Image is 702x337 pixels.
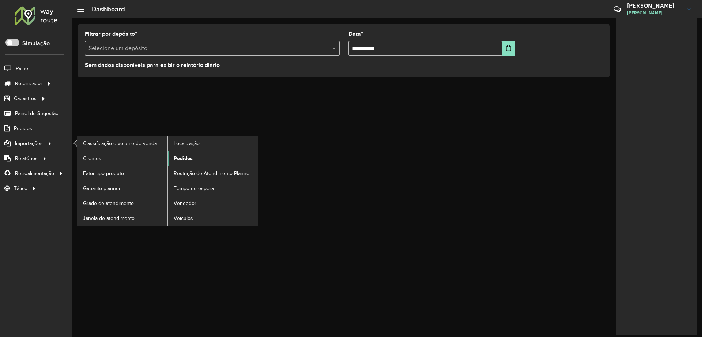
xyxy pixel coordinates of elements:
[77,136,167,151] a: Classificação e volume de venda
[168,211,258,226] a: Veículos
[15,80,42,87] span: Roteirizador
[168,181,258,196] a: Tempo de espera
[627,2,682,9] h3: [PERSON_NAME]
[85,61,220,69] label: Sem dados disponíveis para exibir o relatório diário
[168,166,258,181] a: Restrição de Atendimento Planner
[77,196,167,211] a: Grade de atendimento
[83,170,124,177] span: Fator tipo produto
[168,151,258,166] a: Pedidos
[15,140,43,147] span: Importações
[348,30,363,38] label: Data
[77,211,167,226] a: Janela de atendimento
[174,170,251,177] span: Restrição de Atendimento Planner
[14,185,27,192] span: Tático
[14,125,32,132] span: Pedidos
[174,140,200,147] span: Localização
[168,196,258,211] a: Vendedor
[83,185,121,192] span: Gabarito planner
[502,41,515,56] button: Choose Date
[16,65,29,72] span: Painel
[77,151,167,166] a: Clientes
[83,140,157,147] span: Classificação e volume de venda
[85,30,137,38] label: Filtrar por depósito
[14,95,37,102] span: Cadastros
[77,181,167,196] a: Gabarito planner
[77,166,167,181] a: Fator tipo produto
[22,39,50,48] label: Simulação
[83,215,135,222] span: Janela de atendimento
[84,5,125,13] h2: Dashboard
[174,200,196,207] span: Vendedor
[174,215,193,222] span: Veículos
[174,155,193,162] span: Pedidos
[609,1,625,17] a: Contato Rápido
[15,110,58,117] span: Painel de Sugestão
[83,200,134,207] span: Grade de atendimento
[174,185,214,192] span: Tempo de espera
[168,136,258,151] a: Localização
[15,155,38,162] span: Relatórios
[15,170,54,177] span: Retroalimentação
[83,155,101,162] span: Clientes
[627,10,682,16] span: [PERSON_NAME]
